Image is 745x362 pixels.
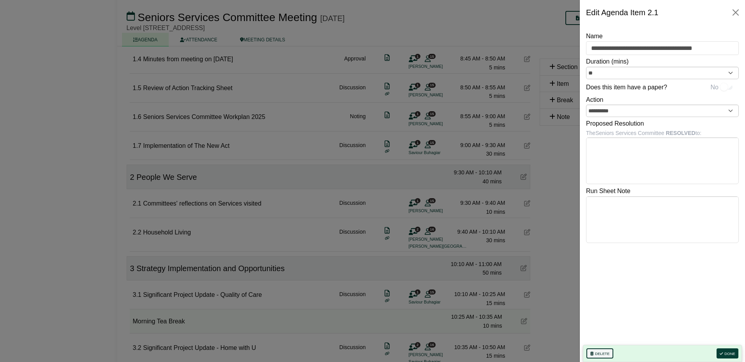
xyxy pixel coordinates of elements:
button: Close [729,6,742,19]
span: No [711,82,719,92]
button: Done [717,348,738,358]
label: Name [586,31,603,41]
div: The Seniors Services Committee to: [586,129,739,137]
label: Does this item have a paper? [586,82,667,92]
b: RESOLVED [666,130,696,136]
label: Run Sheet Note [586,186,630,196]
label: Proposed Resolution [586,119,644,129]
div: Edit Agenda Item 2.1 [586,6,658,19]
label: Action [586,95,603,105]
label: Duration (mins) [586,57,628,67]
button: Delete [586,348,613,358]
